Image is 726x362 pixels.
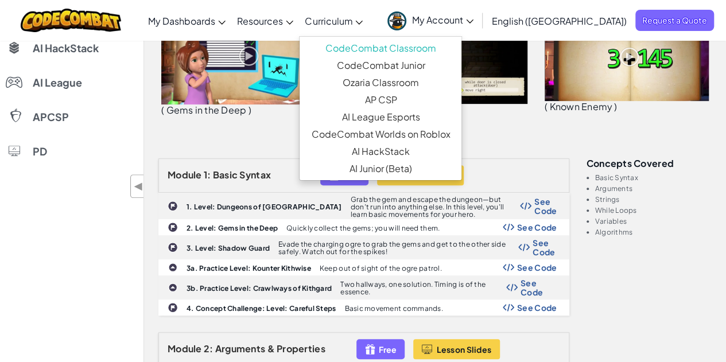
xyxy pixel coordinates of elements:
b: 1. Level: Dungeons of [GEOGRAPHIC_DATA] [187,203,342,211]
a: AI HackStack [300,143,461,160]
span: My Dashboards [148,15,215,27]
img: Show Code Logo [506,283,518,291]
a: 4. Concept Challenge: Level: Careful Steps Basic movement commands. Show Code Logo See Code [158,299,569,316]
a: AP CSP [300,91,461,108]
img: IconChallengeLevel.svg [168,242,178,252]
img: Show Code Logo [503,303,514,312]
span: See Code [517,303,557,312]
li: Arguments [595,185,712,192]
a: 3a. Practice Level: Kounter Kithwise Keep out of sight of the ogre patrol. Show Code Logo See Code [158,259,569,275]
a: AI League Esports [300,108,461,126]
span: See Code [521,278,557,297]
span: See Code [517,263,557,272]
b: 4. Concept Challenge: Level: Careful Steps [187,304,336,313]
img: variables_unlocked.png [545,9,709,101]
li: While Loops [595,207,712,214]
a: My Account [382,2,479,38]
button: Lesson Slides [413,339,500,359]
a: 1. Level: Dungeons of [GEOGRAPHIC_DATA] Grab the gem and escape the dungeon—but don’t run into an... [158,193,569,219]
p: Quickly collect the gems; you will need them. [286,224,440,232]
li: Variables [595,217,712,225]
a: Request a Quote [635,10,714,31]
img: IconChallengeLevel.svg [168,302,178,313]
li: Algorithms [595,228,712,236]
span: 1: [204,169,211,181]
p: Evade the charging ogre to grab the gems and get to the other side safely. Watch out for the spikes! [278,240,518,255]
a: 3. Level: Shadow Guard Evade the charging ogre to grab the gems and get to the other side safely.... [158,235,569,259]
span: ( [161,104,164,116]
span: Lesson Slides [436,345,491,354]
span: See Code [533,238,557,256]
img: IconFreeLevelv2.svg [365,342,375,356]
a: CodeCombat Junior [300,57,461,74]
a: English ([GEOGRAPHIC_DATA]) [486,5,632,36]
span: Basic Syntax [213,169,271,181]
span: AI League [33,77,82,88]
span: Module [168,342,202,355]
img: Show Code Logo [518,243,530,251]
img: Show Code Logo [503,223,514,231]
span: Known Enemy [549,100,612,112]
b: 3a. Practice Level: Kounter Kithwise [187,264,311,273]
a: CodeCombat Classroom [300,40,461,57]
span: Free [378,345,396,354]
img: IconPracticeLevel.svg [168,263,177,272]
img: IconChallengeLevel.svg [168,201,178,211]
span: Gems in the Deep [166,104,246,116]
span: See Code [534,197,557,215]
span: See Code [517,223,557,232]
span: My Account [412,14,473,26]
span: Arguments & Properties [215,342,325,355]
a: Curriculum [299,5,368,36]
h3: Concepts covered [587,158,712,168]
a: Resources [231,5,299,36]
img: basic_syntax_unlocked.png [161,6,336,104]
span: AI HackStack [33,43,99,53]
span: ) [248,104,251,116]
b: 3b. Practice Level: Crawlways of Kithgard [187,284,332,293]
img: IconPracticeLevel.svg [168,283,177,292]
p: Keep out of sight of the ogre patrol. [320,264,442,272]
a: AI Junior (Beta) [300,160,461,177]
span: ( [545,100,548,112]
img: CodeCombat logo [21,9,121,32]
span: Resources [237,15,283,27]
a: Ozaria Classroom [300,74,461,91]
span: English ([GEOGRAPHIC_DATA]) [492,15,627,27]
a: CodeCombat Worlds on Roblox [300,126,461,143]
li: Basic Syntax [595,174,712,181]
img: Show Code Logo [503,263,514,271]
a: 3b. Practice Level: Crawlways of Kithgard Two hallways, one solution. Timing is of the essence. S... [158,275,569,299]
img: IconChallengeLevel.svg [168,222,178,232]
span: 2: [204,342,213,355]
li: Strings [595,196,712,203]
b: 2. Level: Gems in the Deep [187,224,278,232]
img: avatar [387,11,406,30]
p: Two hallways, one solution. Timing is of the essence. [340,281,506,295]
p: Basic movement commands. [344,305,442,312]
p: Grab the gem and escape the dungeon—but don’t run into anything else. In this level, you’ll learn... [351,196,521,218]
a: My Dashboards [142,5,231,36]
a: 2. Level: Gems in the Deep Quickly collect the gems; you will need them. Show Code Logo See Code [158,219,569,235]
span: Module [168,169,202,181]
img: Show Code Logo [520,202,531,210]
span: ◀ [134,178,143,194]
span: ) [614,100,617,112]
b: 3. Level: Shadow Guard [187,244,270,252]
span: Curriculum [305,15,352,27]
